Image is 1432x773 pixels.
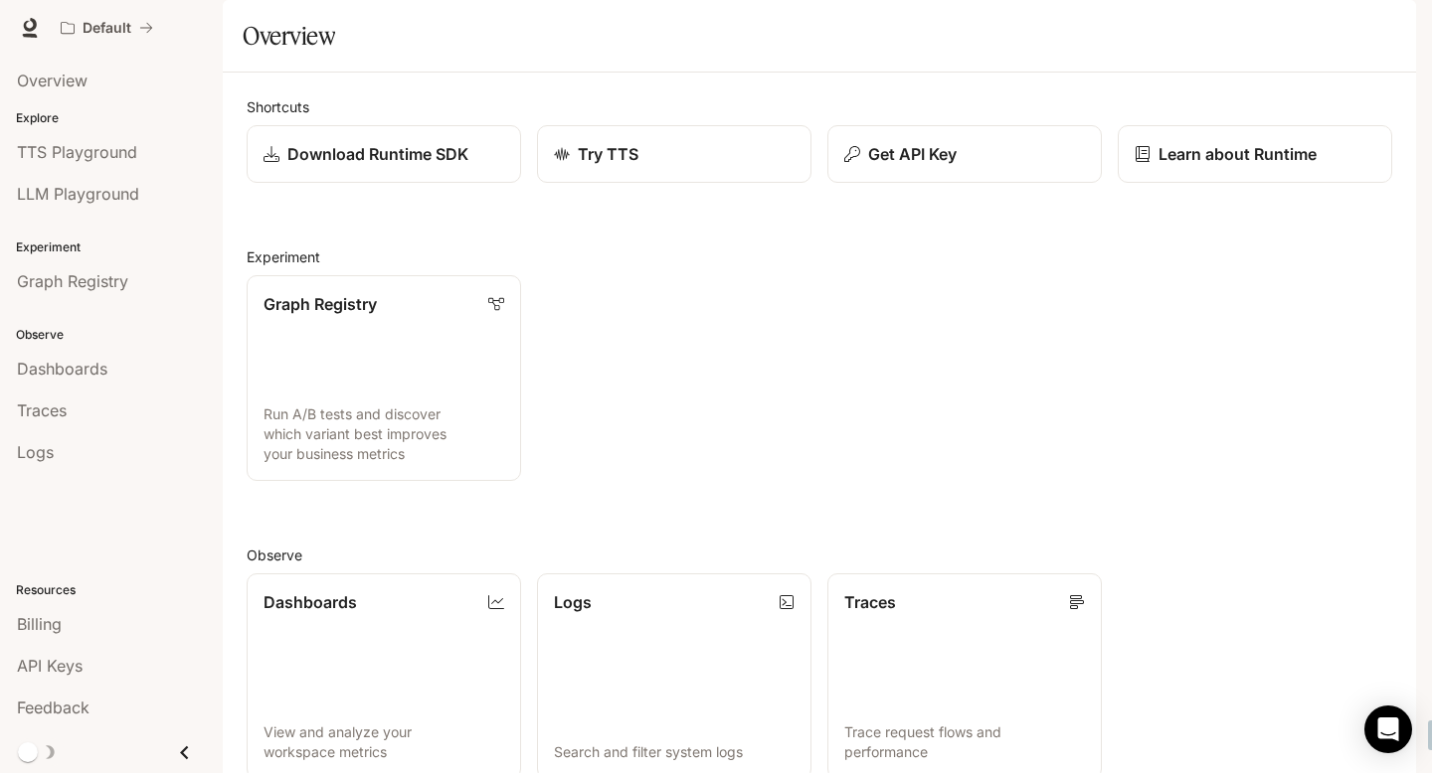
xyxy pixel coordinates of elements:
p: View and analyze your workspace metrics [264,722,504,762]
p: Get API Key [868,142,957,166]
p: Search and filter system logs [554,742,795,762]
p: Logs [554,590,592,614]
p: Run A/B tests and discover which variant best improves your business metrics [264,404,504,464]
a: Graph RegistryRun A/B tests and discover which variant best improves your business metrics [247,275,521,481]
p: Graph Registry [264,292,377,316]
button: All workspaces [52,8,162,48]
div: Open Intercom Messenger [1364,705,1412,753]
button: Get API Key [827,125,1102,183]
p: Try TTS [578,142,638,166]
a: Try TTS [537,125,811,183]
p: Dashboards [264,590,357,614]
p: Learn about Runtime [1159,142,1317,166]
h2: Shortcuts [247,96,1392,117]
p: Download Runtime SDK [287,142,468,166]
h2: Experiment [247,246,1392,267]
p: Default [83,20,131,37]
a: Download Runtime SDK [247,125,521,183]
p: Trace request flows and performance [844,722,1085,762]
h1: Overview [243,16,335,56]
a: Learn about Runtime [1118,125,1392,183]
h2: Observe [247,544,1392,565]
p: Traces [844,590,896,614]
